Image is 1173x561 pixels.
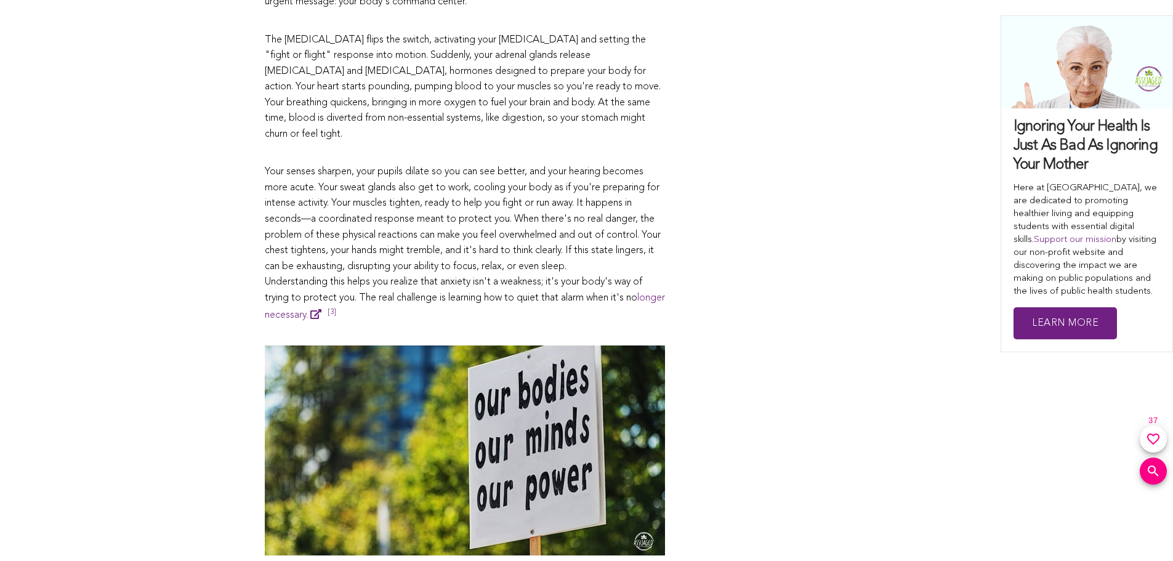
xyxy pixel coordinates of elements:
p: Your senses sharpen, your pupils dilate so you can see better, and your hearing becomes more acut... [265,149,665,324]
a: Learn More [1014,307,1117,340]
a: longer necessary. [265,293,665,320]
sup: [3] [328,309,337,322]
p: The [MEDICAL_DATA] flips the switch, activating your [MEDICAL_DATA] and setting the "fight or fli... [265,17,665,143]
img: understanding-anxiety-inside-out-a-path-to-clarity-and-control 2-1 [265,345,665,555]
iframe: Chat Widget [1111,502,1173,561]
